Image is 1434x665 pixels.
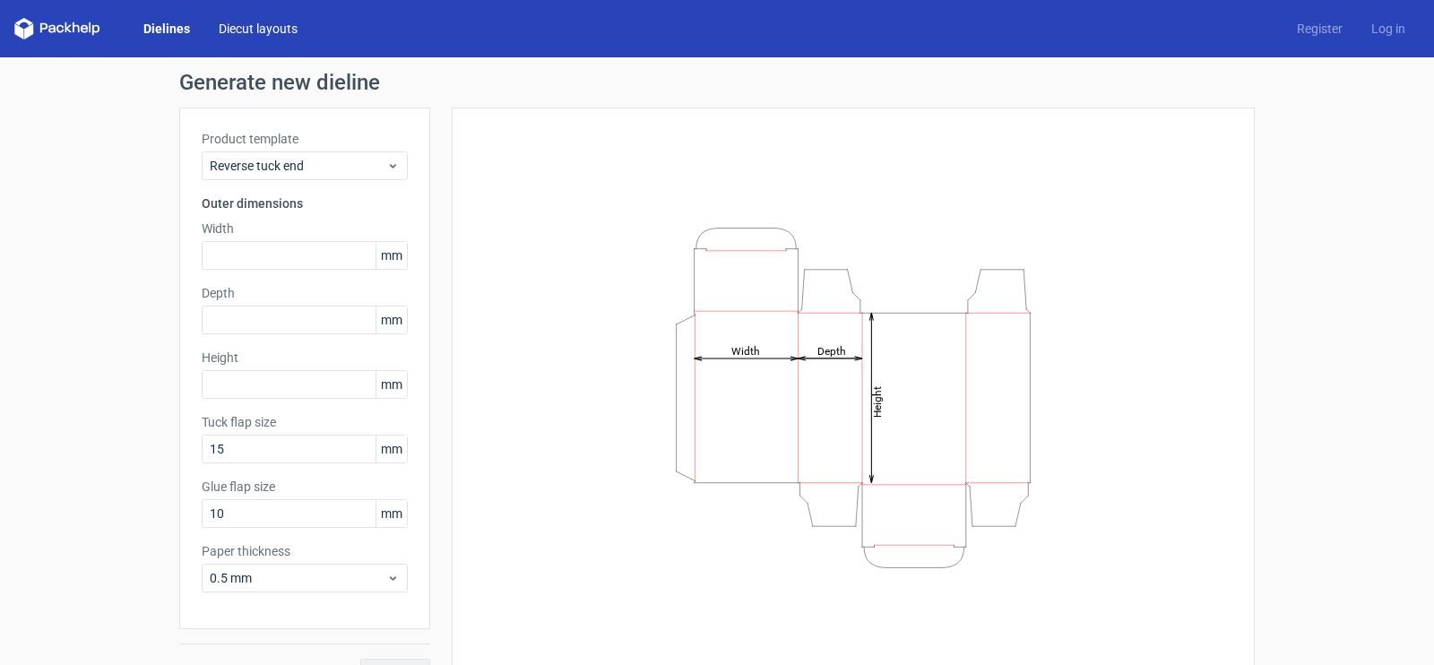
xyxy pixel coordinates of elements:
label: Tuck flap size [202,413,408,431]
span: mm [376,371,407,398]
tspan: Depth [817,344,846,357]
span: mm [376,242,407,269]
a: Log in [1357,20,1420,38]
span: mm [376,307,407,333]
span: mm [376,500,407,527]
span: 0.5 mm [210,569,386,587]
tspan: Height [871,385,884,417]
h1: Generate new dieline [179,72,1255,93]
label: Width [202,220,408,237]
a: Dielines [129,20,204,38]
span: mm [376,436,407,462]
span: Reverse tuck end [210,157,386,175]
tspan: Width [731,344,760,357]
h3: Outer dimensions [202,194,408,212]
a: Diecut layouts [204,20,312,38]
label: Height [202,349,408,367]
a: Register [1283,20,1357,38]
label: Product template [202,130,408,148]
label: Glue flap size [202,478,408,496]
label: Depth [202,284,408,302]
label: Paper thickness [202,542,408,560]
